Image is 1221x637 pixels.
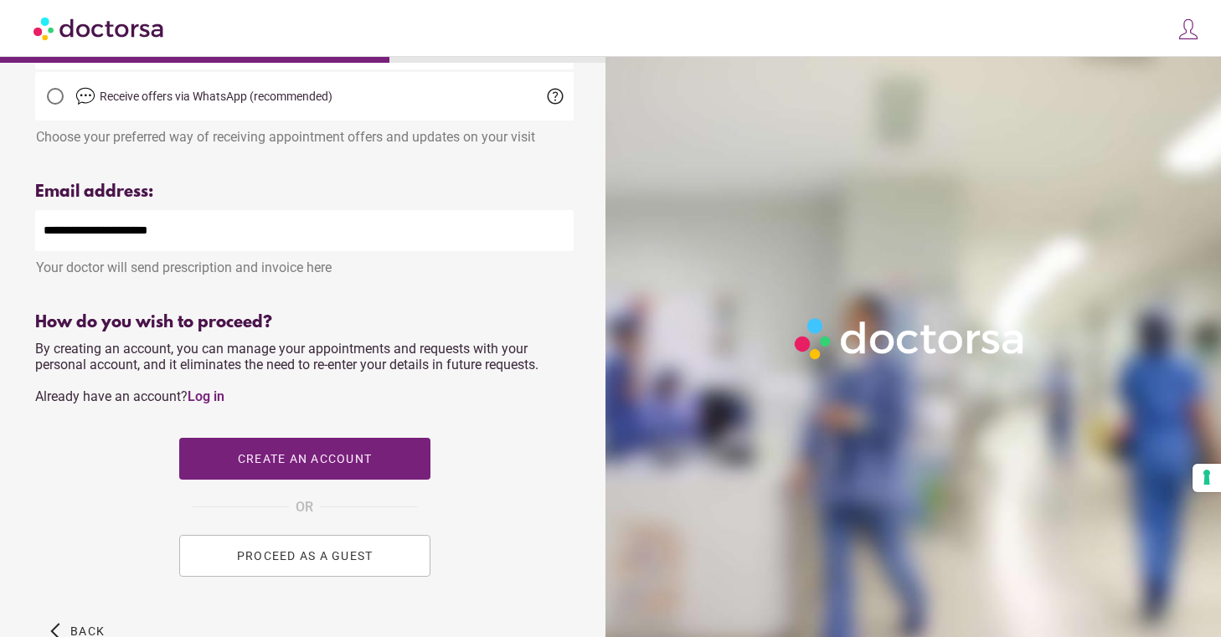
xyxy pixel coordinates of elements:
button: Your consent preferences for tracking technologies [1193,464,1221,492]
button: PROCEED AS A GUEST [179,535,430,577]
img: chat [75,86,95,106]
img: icons8-customer-100.png [1177,18,1200,41]
span: By creating an account, you can manage your appointments and requests with your personal account,... [35,341,538,404]
span: Receive offers via WhatsApp (recommended) [100,90,332,103]
a: Log in [188,388,224,404]
span: Create an account [237,452,371,465]
img: Logo-Doctorsa-trans-White-partial-flat.png [788,311,1033,366]
img: Doctorsa.com [33,9,166,47]
span: help [545,86,565,106]
div: Choose your preferred way of receiving appointment offers and updates on your visit [35,121,574,145]
button: Create an account [179,438,430,480]
span: OR [296,496,313,518]
div: Email address: [35,182,574,202]
div: How do you wish to proceed? [35,313,574,332]
span: PROCEED AS A GUEST [236,549,373,563]
div: Your doctor will send prescription and invoice here [35,251,574,275]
